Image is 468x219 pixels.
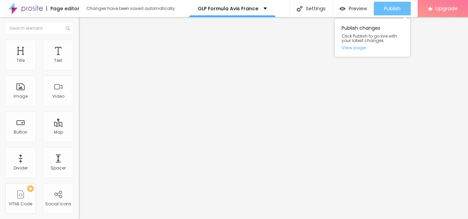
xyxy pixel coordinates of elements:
[14,130,27,135] div: Button
[54,58,62,63] div: Text
[374,2,411,15] button: Publish
[198,6,258,11] p: GLP Formula Avis France
[384,6,401,11] span: Publish
[335,19,410,57] div: Publish changes
[52,94,64,99] div: Video
[340,6,345,12] img: view-1.svg
[16,58,25,63] div: Title
[79,17,468,219] iframe: Editor
[14,166,28,170] div: Divider
[342,45,403,50] a: View page
[342,34,403,43] span: Click Publish to go live with your latest changes.
[9,202,32,206] div: HTML Code
[46,6,79,11] div: Page editor
[5,22,74,35] input: Search element
[54,130,63,135] div: Map
[86,6,175,11] div: Changes have been saved automatically
[51,166,66,170] div: Spacer
[349,6,367,11] span: Preview
[14,94,28,99] div: Image
[297,6,303,12] img: Icone
[435,5,458,11] span: Upgrade
[45,202,71,206] div: Social Icons
[333,2,374,15] button: Preview
[66,26,70,30] img: Icone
